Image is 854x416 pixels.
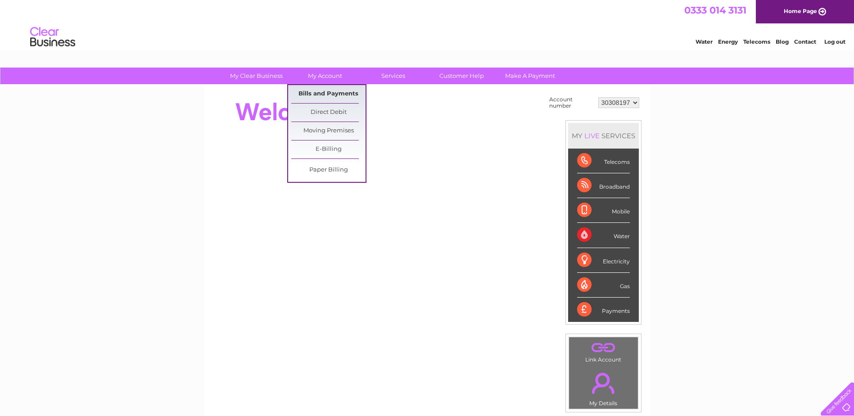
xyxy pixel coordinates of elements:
[577,273,630,298] div: Gas
[569,337,638,365] td: Link Account
[291,85,366,103] a: Bills and Payments
[696,38,713,45] a: Water
[291,161,366,179] a: Paper Billing
[569,365,638,409] td: My Details
[577,198,630,223] div: Mobile
[291,104,366,122] a: Direct Debit
[718,38,738,45] a: Energy
[291,140,366,158] a: E-Billing
[547,94,596,111] td: Account number
[583,131,601,140] div: LIVE
[219,68,294,84] a: My Clear Business
[743,38,770,45] a: Telecoms
[577,248,630,273] div: Electricity
[571,367,636,399] a: .
[577,223,630,248] div: Water
[571,339,636,355] a: .
[577,173,630,198] div: Broadband
[776,38,789,45] a: Blog
[493,68,567,84] a: Make A Payment
[288,68,362,84] a: My Account
[291,122,366,140] a: Moving Premises
[577,298,630,322] div: Payments
[684,5,746,16] a: 0333 014 3131
[30,23,76,51] img: logo.png
[356,68,430,84] a: Services
[425,68,499,84] a: Customer Help
[215,5,640,44] div: Clear Business is a trading name of Verastar Limited (registered in [GEOGRAPHIC_DATA] No. 3667643...
[577,149,630,173] div: Telecoms
[568,123,639,149] div: MY SERVICES
[794,38,816,45] a: Contact
[824,38,845,45] a: Log out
